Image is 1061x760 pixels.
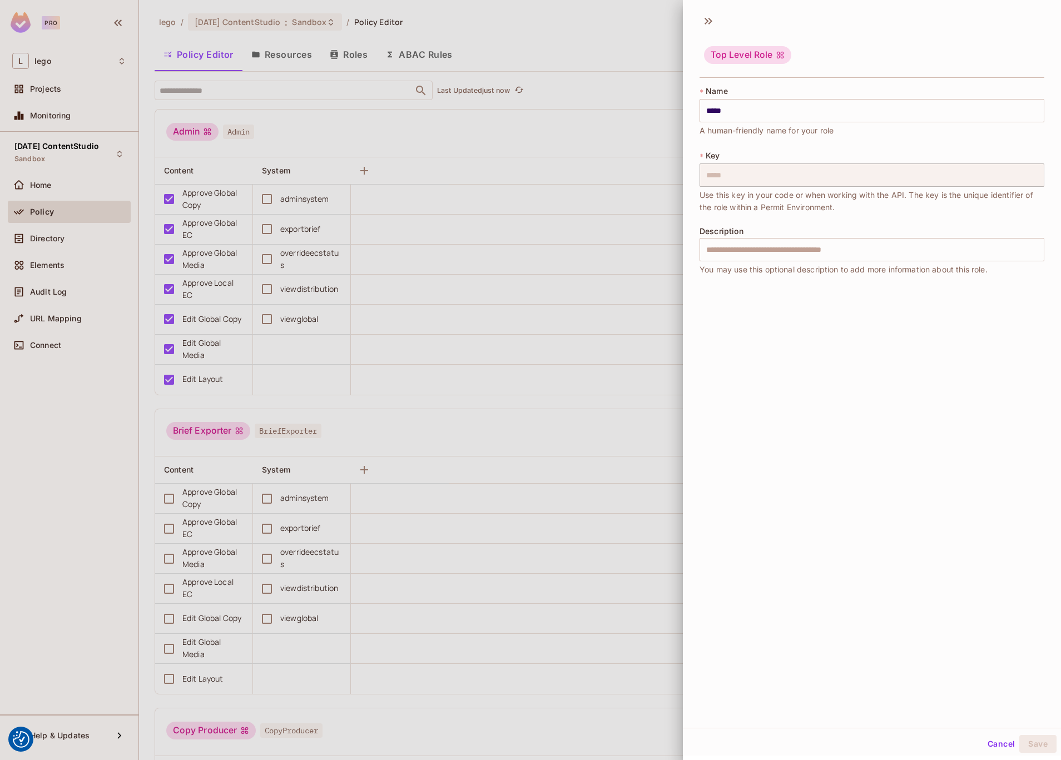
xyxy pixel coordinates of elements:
span: Key [706,151,720,160]
div: Top Level Role [704,46,791,64]
button: Cancel [983,735,1019,753]
span: Use this key in your code or when working with the API. The key is the unique identifier of the r... [700,189,1044,213]
img: Revisit consent button [13,731,29,748]
span: Name [706,87,728,96]
button: Consent Preferences [13,731,29,748]
button: Save [1019,735,1057,753]
span: Description [700,227,743,236]
span: A human-friendly name for your role [700,125,834,137]
span: You may use this optional description to add more information about this role. [700,264,988,276]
